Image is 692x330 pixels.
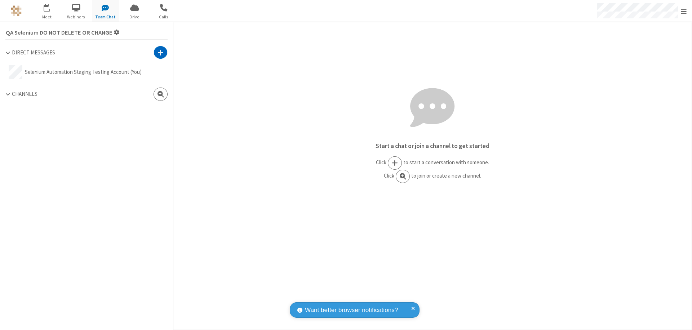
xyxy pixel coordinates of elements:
span: Direct Messages [12,49,55,56]
p: Start a chat or join a channel to get started [173,142,692,151]
span: QA Selenium DO NOT DELETE OR CHANGE [6,30,112,36]
button: Selenium Automation Staging Testing Account (You) [5,62,168,82]
span: Channels [12,90,37,97]
div: 1 [49,4,53,9]
span: Team Chat [92,14,119,20]
img: QA Selenium DO NOT DELETE OR CHANGE [11,5,22,16]
span: Calls [150,14,177,20]
p: Click to start a conversation with someone. Click to join or create a new channel. [173,156,692,183]
span: Webinars [63,14,90,20]
button: Settings [3,25,123,40]
span: Want better browser notifications? [305,306,398,315]
span: Meet [34,14,61,20]
span: Drive [121,14,148,20]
